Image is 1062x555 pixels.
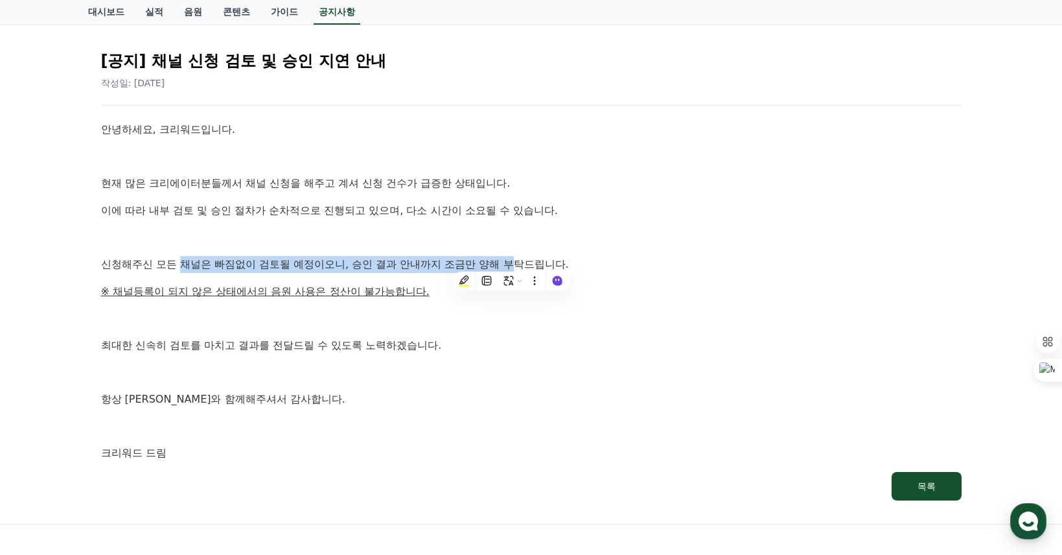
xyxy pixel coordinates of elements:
[41,431,49,441] span: 홈
[101,202,962,219] p: 이에 따라 내부 검토 및 승인 절차가 순차적으로 진행되고 있으며, 다소 시간이 소요될 수 있습니다.
[918,480,936,493] div: 목록
[119,431,134,442] span: 대화
[101,285,430,298] u: ※ 채널등록이 되지 않은 상태에서의 음원 사용은 정산이 불가능합니다.
[167,411,249,443] a: 설정
[101,256,962,273] p: 신청해주신 모든 채널은 빠짐없이 검토될 예정이오니, 승인 결과 안내까지 조금만 양해 부탁드립니다.
[101,121,962,138] p: 안녕하세요, 크리워드입니다.
[101,51,962,71] h2: [공지] 채널 신청 검토 및 승인 지연 안내
[86,411,167,443] a: 대화
[4,411,86,443] a: 홈
[101,78,165,88] span: 작성일: [DATE]
[101,337,962,354] p: 최대한 신속히 검토를 마치고 결과를 전달드릴 수 있도록 노력하겠습니다.
[101,472,962,501] a: 목록
[101,175,962,192] p: 현재 많은 크리에이터분들께서 채널 신청을 해주고 계셔 신청 건수가 급증한 상태입니다.
[892,472,962,501] button: 목록
[200,431,216,441] span: 설정
[101,391,962,408] p: 항상 [PERSON_NAME]와 함께해주셔서 감사합니다.
[101,445,962,462] p: 크리워드 드림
